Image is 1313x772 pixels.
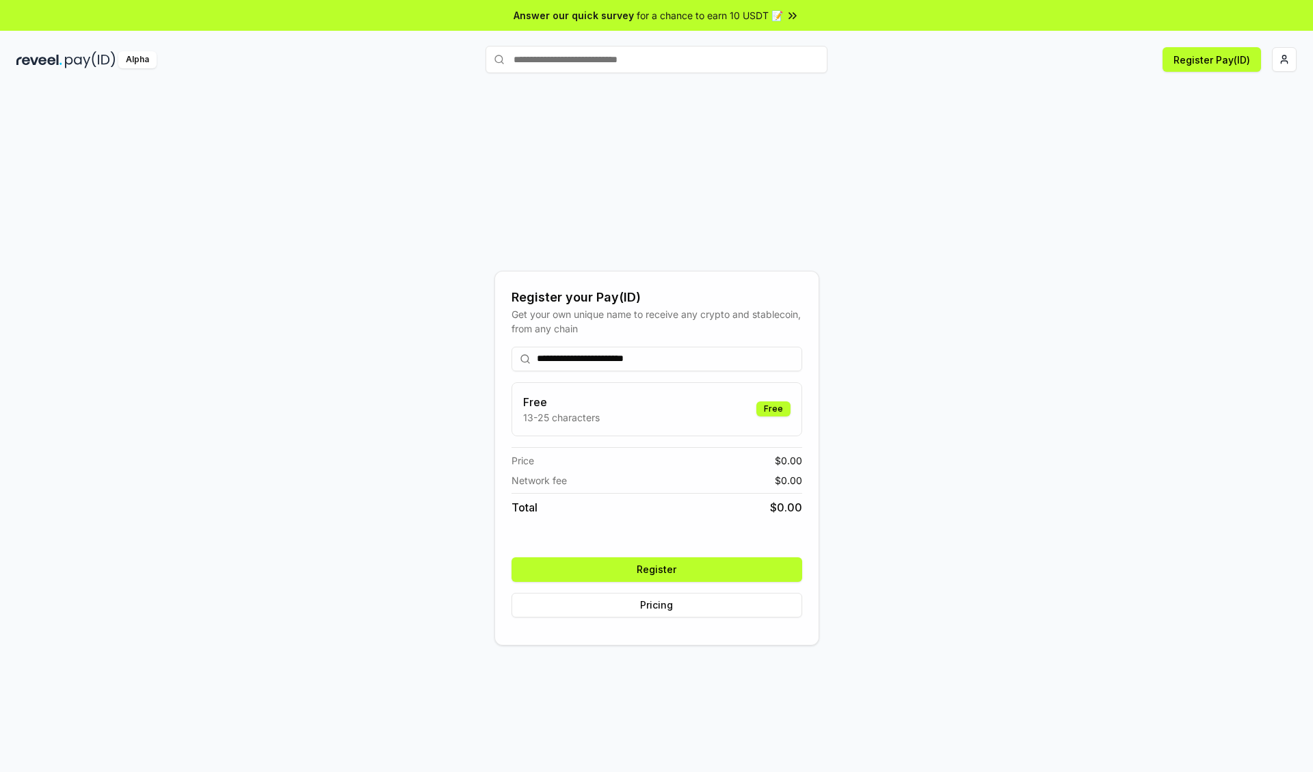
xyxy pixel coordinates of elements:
[756,401,791,416] div: Free
[118,51,157,68] div: Alpha
[770,499,802,516] span: $ 0.00
[637,8,783,23] span: for a chance to earn 10 USDT 📝
[512,307,802,336] div: Get your own unique name to receive any crypto and stablecoin, from any chain
[65,51,116,68] img: pay_id
[512,557,802,582] button: Register
[523,410,600,425] p: 13-25 characters
[512,473,567,488] span: Network fee
[512,288,802,307] div: Register your Pay(ID)
[775,473,802,488] span: $ 0.00
[523,394,600,410] h3: Free
[512,593,802,617] button: Pricing
[775,453,802,468] span: $ 0.00
[514,8,634,23] span: Answer our quick survey
[16,51,62,68] img: reveel_dark
[512,453,534,468] span: Price
[512,499,538,516] span: Total
[1163,47,1261,72] button: Register Pay(ID)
